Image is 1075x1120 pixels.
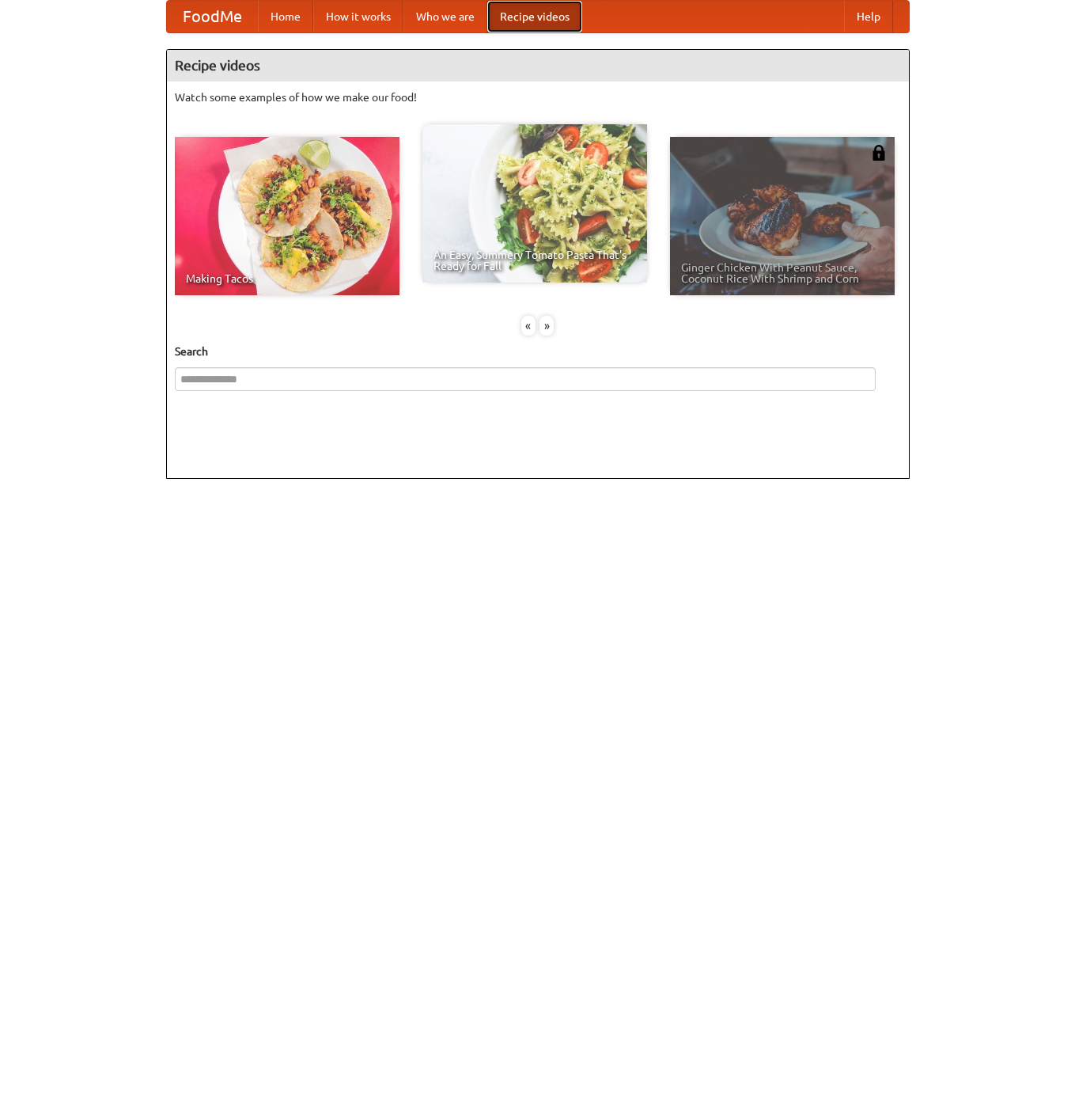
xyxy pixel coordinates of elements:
a: Recipe videos [487,1,582,32]
div: » [539,316,554,336]
span: Making Tacos [186,273,388,284]
a: How it works [313,1,403,32]
h4: Recipe videos [167,50,909,82]
img: 483408.png [871,145,887,161]
a: Making Tacos [175,137,399,295]
span: An Easy, Summery Tomato Pasta That's Ready for Fall [433,249,636,271]
h5: Search [175,344,901,359]
a: Who we are [403,1,487,32]
a: An Easy, Summery Tomato Pasta That's Ready for Fall [422,124,647,283]
a: Help [844,1,893,32]
div: « [521,316,536,336]
p: Watch some examples of how we make our food! [175,89,901,105]
a: Home [258,1,313,32]
a: FoodMe [167,1,258,32]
